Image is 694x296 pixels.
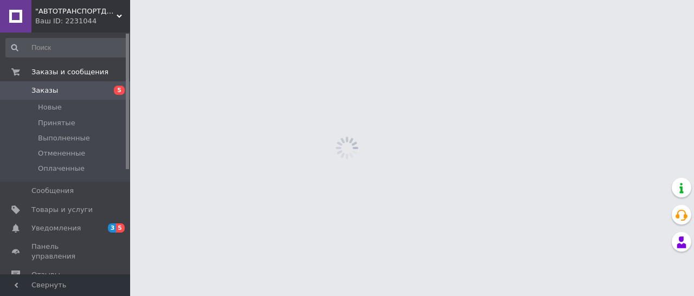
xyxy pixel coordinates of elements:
[38,118,75,128] span: Принятые
[35,7,117,16] span: "АВТОТРАНСПОРТДЕТАЛЬ" ТОВ
[38,149,85,158] span: Отмененные
[31,242,100,261] span: Панель управления
[114,86,125,95] span: 5
[108,223,117,233] span: 3
[31,186,74,196] span: Сообщения
[38,102,62,112] span: Новые
[38,133,90,143] span: Выполненные
[5,38,128,57] input: Поиск
[31,86,58,95] span: Заказы
[31,270,60,280] span: Отзывы
[31,223,81,233] span: Уведомления
[35,16,130,26] div: Ваш ID: 2231044
[31,205,93,215] span: Товары и услуги
[38,164,85,173] span: Оплаченные
[116,223,125,233] span: 5
[31,67,108,77] span: Заказы и сообщения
